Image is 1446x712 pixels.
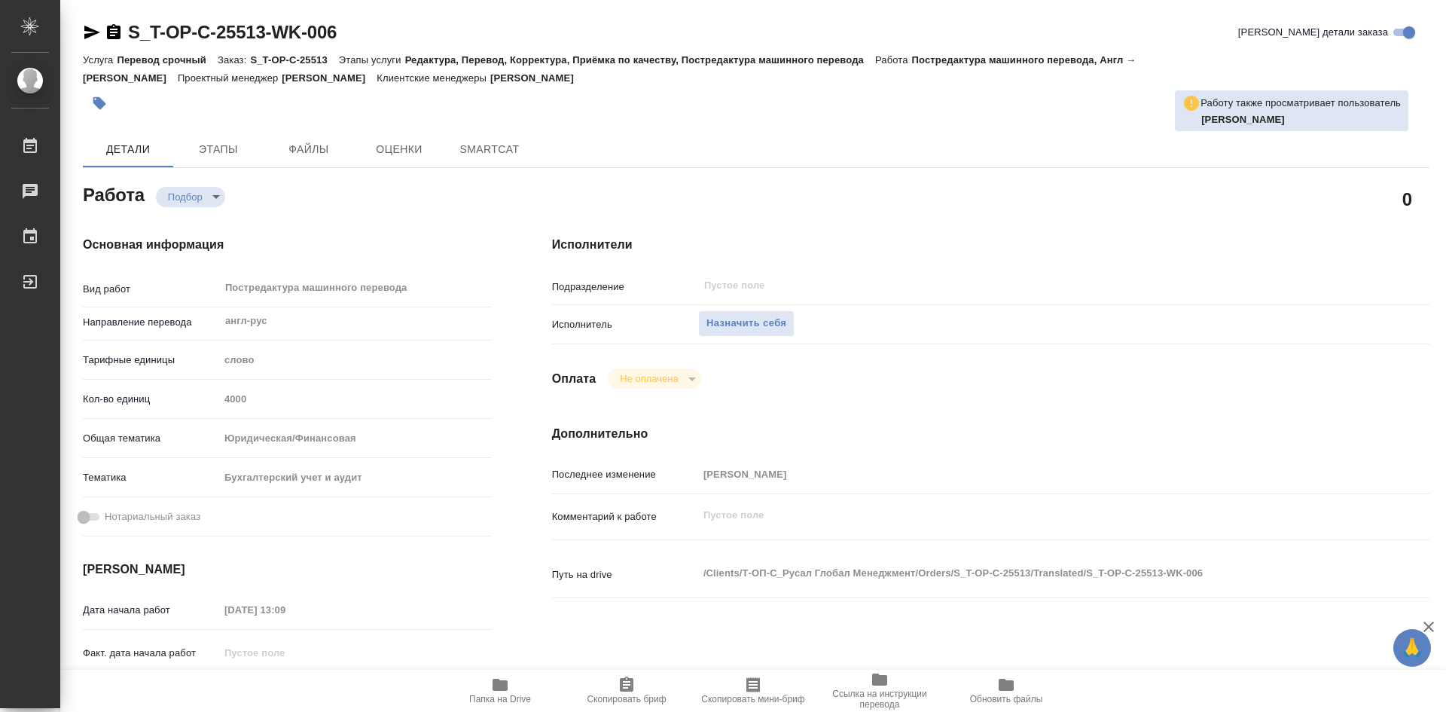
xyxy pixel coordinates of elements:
span: 🙏 [1399,632,1425,664]
div: Подбор [156,187,225,207]
p: Журавлева Александра [1201,112,1401,127]
button: Ссылка на инструкции перевода [816,670,943,712]
p: Перевод срочный [117,54,218,66]
span: Оценки [363,140,435,159]
h2: 0 [1402,186,1412,212]
p: Клиентские менеджеры [377,72,490,84]
h4: [PERSON_NAME] [83,561,492,579]
b: [PERSON_NAME] [1201,114,1285,125]
p: S_T-OP-C-25513 [250,54,338,66]
button: Скопировать бриф [563,670,690,712]
p: Редактура, Перевод, Корректура, Приёмка по качеству, Постредактура машинного перевода [405,54,875,66]
span: Ссылка на инструкции перевода [825,689,934,710]
p: Вид работ [83,282,219,297]
input: Пустое поле [703,277,1321,295]
button: Скопировать ссылку для ЯМессенджера [83,23,101,41]
span: Назначить себя [706,315,786,332]
p: Заказ: [218,54,250,66]
span: Обновить файлы [970,694,1043,704]
input: Пустое поле [219,642,351,664]
p: Факт. дата начала работ [83,646,219,661]
h4: Дополнительно [552,425,1429,443]
h2: Работа [83,180,145,207]
span: SmartCat [453,140,526,159]
div: слово [219,347,492,373]
p: Путь на drive [552,567,698,582]
p: Услуга [83,54,117,66]
span: Детали [92,140,164,159]
span: Файлы [273,140,345,159]
p: Общая тематика [83,431,219,446]
p: Работа [875,54,912,66]
button: Не оплачена [615,372,682,385]
button: Скопировать мини-бриф [690,670,816,712]
p: Направление перевода [83,315,219,330]
p: Исполнитель [552,317,698,332]
button: Назначить себя [698,310,795,337]
p: Проектный менеджер [178,72,282,84]
h4: Оплата [552,370,596,388]
span: [PERSON_NAME] детали заказа [1238,25,1388,40]
p: Тарифные единицы [83,353,219,368]
button: Обновить файлы [943,670,1069,712]
span: Нотариальный заказ [105,509,200,524]
p: Подразделение [552,280,698,295]
h4: Основная информация [83,236,492,254]
input: Пустое поле [219,599,351,621]
button: Подбор [163,191,207,203]
p: Кол-во единиц [83,392,219,407]
p: Комментарий к работе [552,509,698,524]
input: Пустое поле [219,388,492,410]
input: Пустое поле [698,463,1356,485]
a: S_T-OP-C-25513-WK-006 [128,22,337,42]
button: Добавить тэг [83,87,116,120]
p: Работу также просматривает пользователь [1200,96,1401,111]
div: Подбор [608,368,700,389]
p: Дата начала работ [83,603,219,618]
p: Этапы услуги [339,54,405,66]
span: Скопировать бриф [587,694,666,704]
p: [PERSON_NAME] [490,72,585,84]
p: [PERSON_NAME] [282,72,377,84]
span: Этапы [182,140,255,159]
button: Скопировать ссылку [105,23,123,41]
textarea: /Clients/Т-ОП-С_Русал Глобал Менеджмент/Orders/S_T-OP-C-25513/Translated/S_T-OP-C-25513-WK-006 [698,561,1356,586]
button: 🙏 [1393,629,1431,667]
button: Папка на Drive [437,670,563,712]
span: Скопировать мини-бриф [701,694,804,704]
h4: Исполнители [552,236,1429,254]
p: Последнее изменение [552,467,698,482]
p: Тематика [83,470,219,485]
div: Бухгалтерский учет и аудит [219,465,492,490]
span: Папка на Drive [469,694,531,704]
div: Юридическая/Финансовая [219,426,492,451]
